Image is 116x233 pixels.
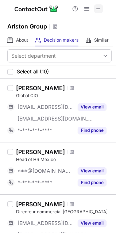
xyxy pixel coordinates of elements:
[18,104,73,110] span: [EMAIL_ADDRESS][DOMAIN_NAME]
[16,156,112,163] div: Head of HR México
[16,148,65,156] div: [PERSON_NAME]
[78,179,107,186] button: Reveal Button
[16,92,112,99] div: Global CIO
[16,200,65,208] div: [PERSON_NAME]
[16,84,65,92] div: [PERSON_NAME]
[44,37,78,43] span: Decision makers
[78,127,107,134] button: Reveal Button
[18,220,73,226] span: [EMAIL_ADDRESS][DOMAIN_NAME]
[18,168,73,174] span: ***@[DOMAIN_NAME]
[94,37,109,43] span: Similar
[17,69,49,75] span: Select all (10)
[7,22,47,31] h1: Ariston Group
[78,103,107,111] button: Reveal Button
[18,115,93,122] span: [EMAIL_ADDRESS][DOMAIN_NAME]
[78,219,107,227] button: Reveal Button
[11,52,56,60] div: Select department
[16,37,28,43] span: About
[15,4,58,13] img: ContactOut v5.3.10
[16,209,112,215] div: Directeur commercial [GEOGRAPHIC_DATA]
[78,167,107,175] button: Reveal Button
